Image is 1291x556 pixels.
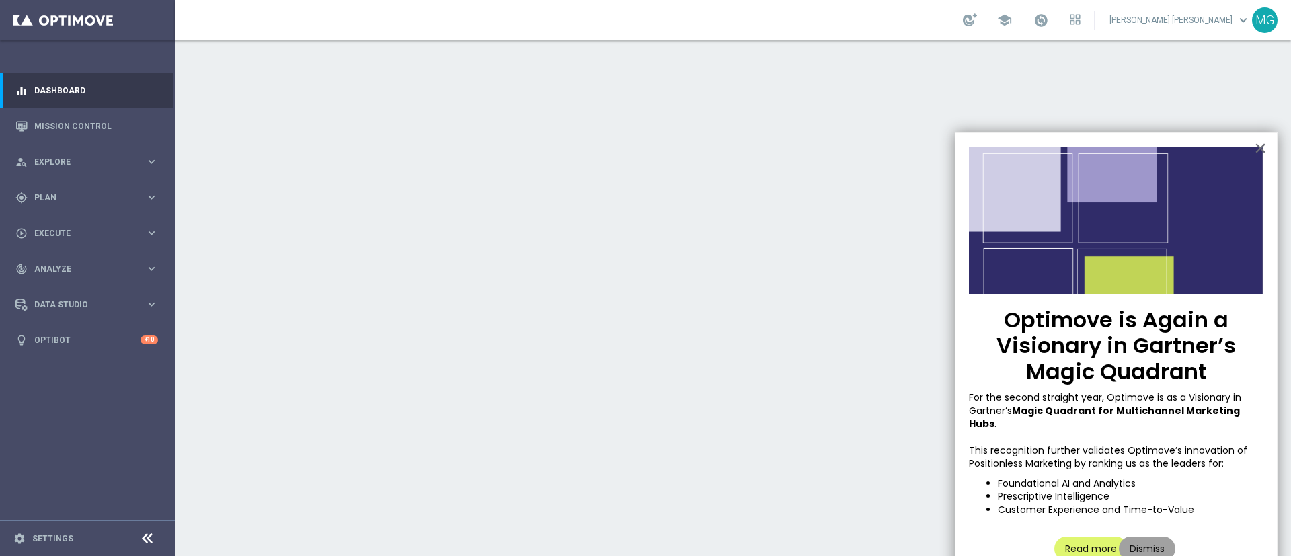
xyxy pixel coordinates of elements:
[34,322,141,358] a: Optibot
[969,404,1242,431] strong: Magic Quadrant for Multichannel Marketing Hubs
[15,192,145,204] div: Plan
[15,108,158,144] div: Mission Control
[34,108,158,144] a: Mission Control
[969,444,1263,471] p: This recognition further validates Optimove’s innovation of Positionless Marketing by ranking us ...
[15,156,145,168] div: Explore
[15,299,145,311] div: Data Studio
[15,227,28,239] i: play_circle_outline
[34,194,145,202] span: Plan
[34,229,145,237] span: Execute
[15,322,158,358] div: Optibot
[997,13,1012,28] span: school
[15,85,28,97] i: equalizer
[145,262,158,275] i: keyboard_arrow_right
[15,263,145,275] div: Analyze
[1108,10,1252,30] a: [PERSON_NAME] [PERSON_NAME]
[15,263,28,275] i: track_changes
[998,490,1263,504] li: Prescriptive Intelligence
[34,265,145,273] span: Analyze
[15,334,28,346] i: lightbulb
[34,158,145,166] span: Explore
[141,335,158,344] div: +10
[145,155,158,168] i: keyboard_arrow_right
[969,307,1263,385] p: Optimove is Again a Visionary in Gartner’s Magic Quadrant
[15,227,145,239] div: Execute
[998,477,1263,491] li: Foundational AI and Analytics
[13,532,26,545] i: settings
[1254,137,1267,159] button: Close
[994,417,996,430] span: .
[1252,7,1278,33] div: MG
[15,192,28,204] i: gps_fixed
[998,504,1263,517] li: Customer Experience and Time-to-Value
[32,534,73,543] a: Settings
[969,391,1244,418] span: For the second straight year, Optimove is as a Visionary in Gartner’s
[15,156,28,168] i: person_search
[145,298,158,311] i: keyboard_arrow_right
[15,73,158,108] div: Dashboard
[34,301,145,309] span: Data Studio
[34,73,158,108] a: Dashboard
[1236,13,1251,28] span: keyboard_arrow_down
[145,227,158,239] i: keyboard_arrow_right
[145,191,158,204] i: keyboard_arrow_right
